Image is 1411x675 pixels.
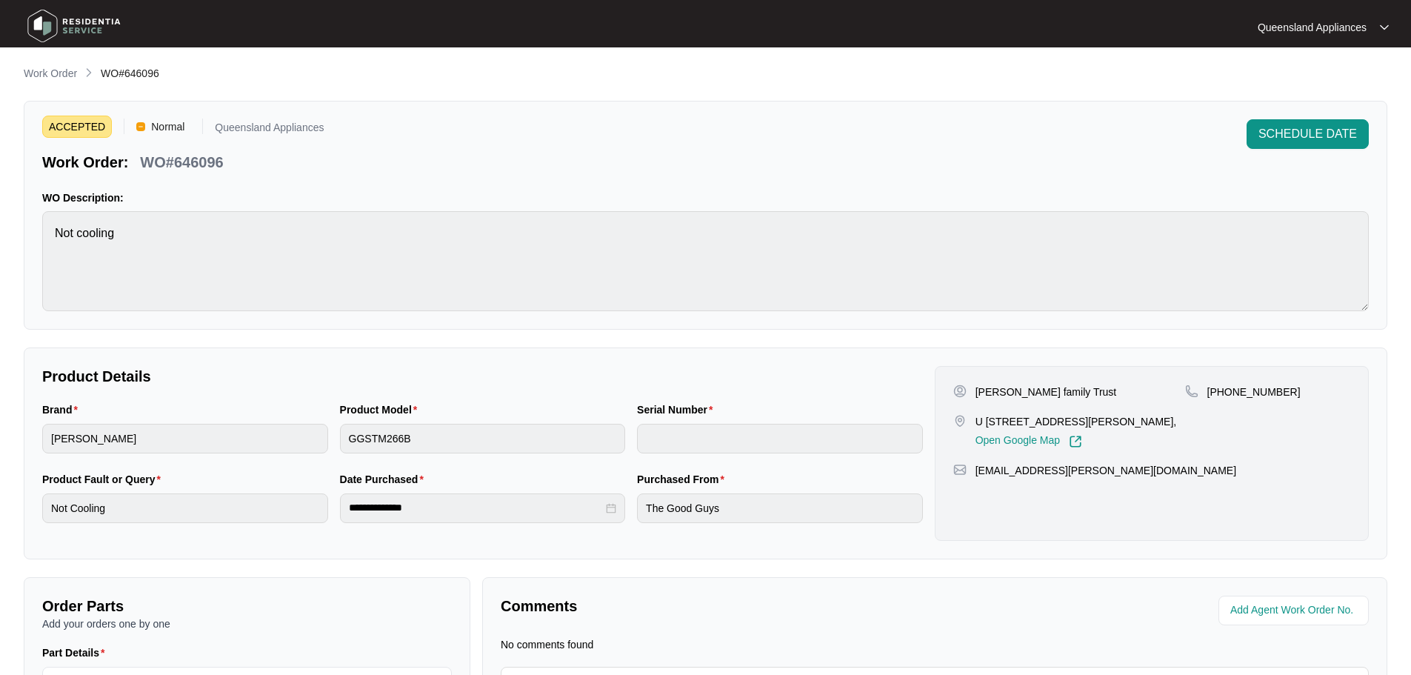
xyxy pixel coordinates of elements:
[101,67,159,79] span: WO#646096
[140,152,223,173] p: WO#646096
[501,637,593,652] p: No comments found
[1258,125,1357,143] span: SCHEDULE DATE
[975,435,1082,448] a: Open Google Map
[42,366,923,387] p: Product Details
[953,463,967,476] img: map-pin
[42,493,328,523] input: Product Fault or Query
[637,472,730,487] label: Purchased From
[145,116,190,138] span: Normal
[24,66,77,81] p: Work Order
[1230,602,1360,619] input: Add Agent Work Order No.
[501,596,924,616] p: Comments
[953,414,967,428] img: map-pin
[953,385,967,398] img: user-pin
[42,424,328,453] input: Brand
[42,211,1369,311] textarea: Not cooling
[975,385,1117,399] p: [PERSON_NAME] family Trust
[637,493,923,523] input: Purchased From
[1069,435,1082,448] img: Link-External
[83,67,95,79] img: chevron-right
[975,463,1236,478] p: [EMAIL_ADDRESS][PERSON_NAME][DOMAIN_NAME]
[42,616,452,631] p: Add your orders one by one
[136,122,145,131] img: Vercel Logo
[340,402,424,417] label: Product Model
[1247,119,1369,149] button: SCHEDULE DATE
[215,122,324,138] p: Queensland Appliances
[1380,24,1389,31] img: dropdown arrow
[42,152,128,173] p: Work Order:
[42,472,167,487] label: Product Fault or Query
[1185,385,1198,398] img: map-pin
[637,402,718,417] label: Serial Number
[42,190,1369,205] p: WO Description:
[340,472,430,487] label: Date Purchased
[22,4,126,48] img: residentia service logo
[340,424,626,453] input: Product Model
[637,424,923,453] input: Serial Number
[42,116,112,138] span: ACCEPTED
[1207,385,1301,399] p: [PHONE_NUMBER]
[21,66,80,82] a: Work Order
[42,402,84,417] label: Brand
[42,645,111,660] label: Part Details
[349,500,604,516] input: Date Purchased
[42,596,452,616] p: Order Parts
[1258,20,1367,35] p: Queensland Appliances
[975,414,1177,429] p: U [STREET_ADDRESS][PERSON_NAME],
